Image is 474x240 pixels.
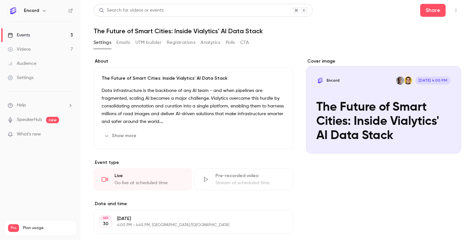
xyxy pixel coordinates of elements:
[17,116,42,123] a: SpeakerHub
[46,117,59,123] span: new
[65,132,73,137] iframe: Noticeable Trigger
[94,159,293,166] p: Event type
[8,224,19,232] span: Pro
[102,131,140,141] button: Show more
[117,215,259,222] p: [DATE]
[8,32,30,38] div: Events
[94,201,293,207] label: Date and time
[100,216,111,220] div: SEP
[8,75,34,81] div: Settings
[102,87,285,125] p: Data infrastructure is the backbone of any AI team - and when pipelines are fragmented, scaling A...
[17,102,26,109] span: Help
[135,37,162,48] button: UTM builder
[226,37,235,48] button: Polls
[8,60,36,67] div: Audience
[99,7,163,14] div: Search for videos or events
[215,180,285,186] div: Stream at scheduled time
[94,58,293,65] label: About
[23,225,73,231] span: Plan usage
[8,102,73,109] li: help-dropdown-opener
[201,37,221,48] button: Analytics
[102,75,285,82] p: The Future of Smart Cities: Inside Vialytics' AI Data Stack
[117,223,259,228] p: 4:00 PM - 4:45 PM, [GEOGRAPHIC_DATA]/[GEOGRAPHIC_DATA]
[240,37,249,48] button: CTA
[8,46,31,53] div: Videos
[306,58,461,154] section: Cover image
[8,5,18,16] img: Encord
[194,168,293,190] div: Pre-recorded videoStream at scheduled time
[24,7,39,14] h6: Encord
[167,37,195,48] button: Registrations
[103,221,108,227] p: 30
[94,37,111,48] button: Settings
[94,27,461,35] h1: The Future of Smart Cities: Inside Vialytics' AI Data Stack
[94,168,192,190] div: LiveGo live at scheduled time
[114,173,184,179] div: Live
[17,131,41,138] span: What's new
[215,173,285,179] div: Pre-recorded video
[306,58,461,65] label: Cover image
[116,37,130,48] button: Emails
[114,180,184,186] div: Go live at scheduled time
[420,4,446,17] button: Share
